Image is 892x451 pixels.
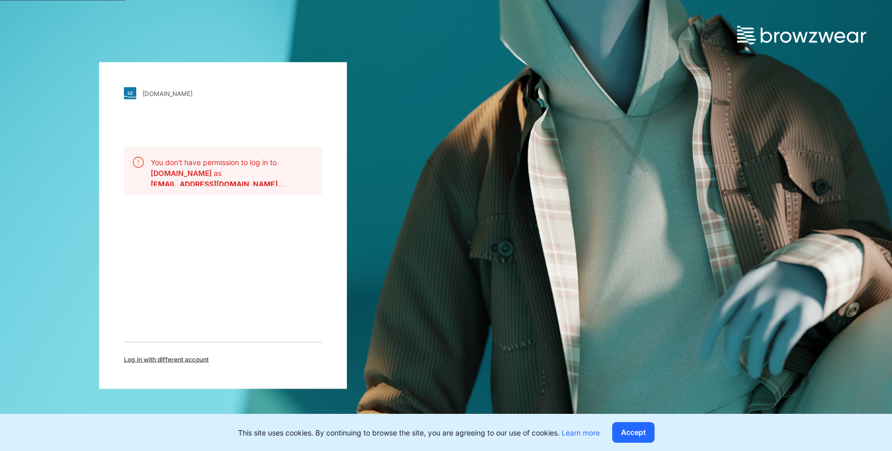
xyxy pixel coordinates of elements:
button: Accept [612,422,655,443]
div: [DOMAIN_NAME] [142,89,193,97]
p: This site uses cookies. By continuing to browse the site, you are agreeing to our use of cookies. [238,427,600,438]
a: [DOMAIN_NAME] [124,87,322,100]
span: Log in with different account [124,355,209,364]
img: stylezone-logo.562084cfcfab977791bfbf7441f1a819.svg [124,87,136,100]
p: You don't have permission to log in to as [151,157,314,179]
img: browzwear-logo.e42bd6dac1945053ebaf764b6aa21510.svg [737,26,866,44]
a: Learn more [562,428,600,437]
b: support@browzwear.com [151,180,285,188]
b: [DOMAIN_NAME] [151,169,214,178]
img: alert.76a3ded3c87c6ed799a365e1fca291d4.svg [132,156,145,169]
